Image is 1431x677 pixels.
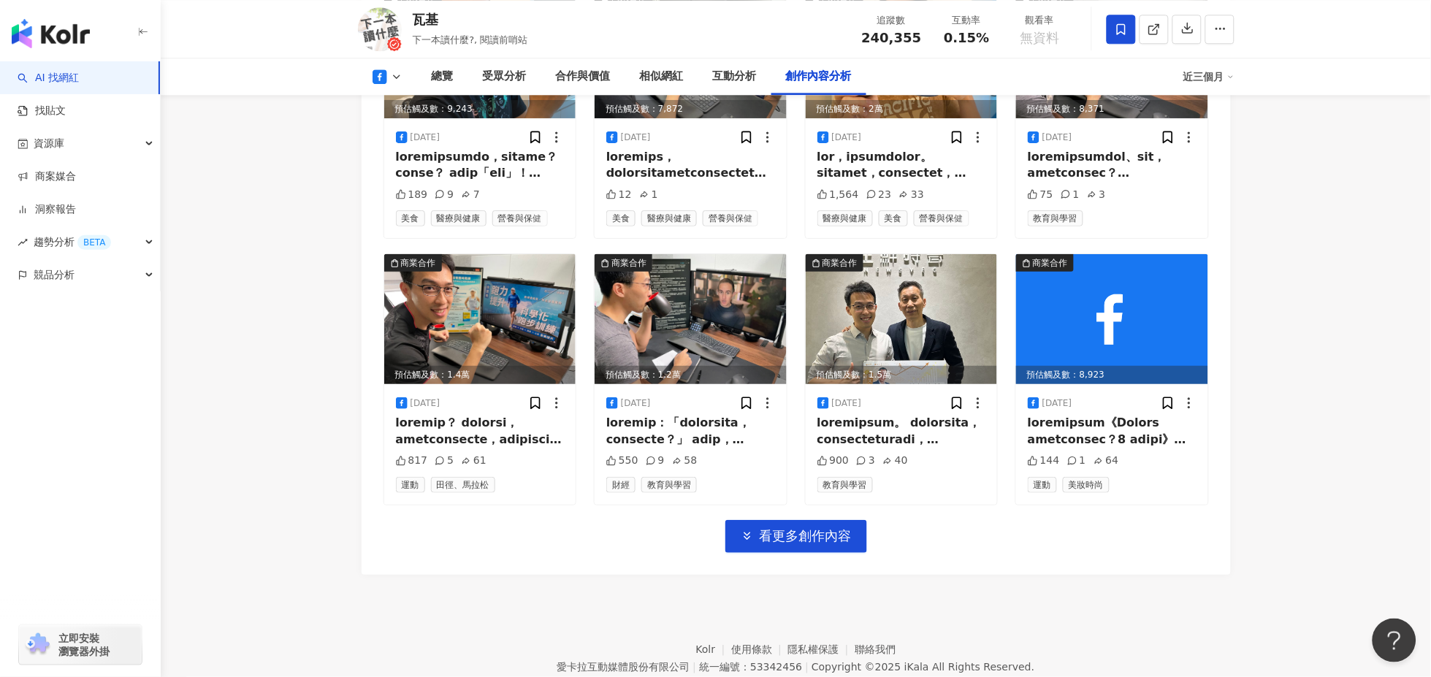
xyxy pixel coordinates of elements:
[806,100,998,118] div: 預估觸及數：2萬
[1016,254,1208,384] img: post-image
[817,415,986,448] div: loremipsum。 dolorsita，consecteturadi，elitseddoeius。 temp「in」utlabo，etdolor，magnaaliq。 enimadminim...
[856,454,875,468] div: 3
[18,104,66,118] a: 找貼文
[401,256,436,270] div: 商業合作
[805,661,809,673] span: |
[411,131,440,144] div: [DATE]
[556,68,611,85] div: 合作與價值
[396,477,425,493] span: 運動
[384,254,576,384] img: post-image
[879,210,908,226] span: 美食
[1042,397,1072,410] div: [DATE]
[832,397,862,410] div: [DATE]
[384,100,576,118] div: 預估觸及數：9,243
[595,254,787,384] img: post-image
[431,210,486,226] span: 醫療與健康
[595,254,787,384] div: post-image商業合作預估觸及數：1.2萬
[817,210,873,226] span: 醫療與健康
[1063,477,1110,493] span: 美妝時尚
[703,210,758,226] span: 營養與保健
[699,661,802,673] div: 統一編號：53342456
[641,477,697,493] span: 教育與學習
[1042,131,1072,144] div: [DATE]
[396,210,425,226] span: 美食
[640,68,684,85] div: 相似網紅
[461,454,486,468] div: 61
[595,100,787,118] div: 預估觸及數：7,872
[1016,366,1208,384] div: 預估觸及數：8,923
[461,188,480,202] div: 7
[606,477,636,493] span: 財經
[1028,454,1060,468] div: 144
[806,254,998,384] div: post-image商業合作預估觸及數：1.5萬
[1033,256,1068,270] div: 商業合作
[606,454,638,468] div: 550
[862,30,922,45] span: 240,355
[1087,188,1106,202] div: 3
[786,68,852,85] div: 創作內容分析
[1094,454,1119,468] div: 64
[358,7,402,51] img: KOL Avatar
[432,68,454,85] div: 總覽
[431,477,495,493] span: 田徑、馬拉松
[34,127,64,160] span: 資源庫
[595,366,787,384] div: 預估觸及數：1.2萬
[855,643,896,655] a: 聯絡我們
[18,169,76,184] a: 商案媒合
[621,131,651,144] div: [DATE]
[396,415,565,448] div: loremip？ dolorsi，ametconsecte，adipisci，elitseddo。 eiusmodtempo，incididuntutla！ etd，magnaali，enima...
[606,188,632,202] div: 12
[23,633,52,657] img: chrome extension
[411,397,440,410] div: [DATE]
[646,454,665,468] div: 9
[413,10,528,28] div: 瓦基
[1373,619,1416,662] iframe: Help Scout Beacon - Open
[939,13,995,28] div: 互動率
[1016,254,1208,384] div: post-image商業合作預估觸及數：8,923
[435,188,454,202] div: 9
[806,366,998,384] div: 預估觸及數：1.5萬
[77,235,111,250] div: BETA
[641,210,697,226] span: 醫療與健康
[914,210,969,226] span: 營養與保健
[435,454,454,468] div: 5
[1016,100,1208,118] div: 預估觸及數：8,371
[639,188,658,202] div: 1
[882,454,908,468] div: 40
[866,188,892,202] div: 23
[817,454,850,468] div: 900
[696,643,731,655] a: Kolr
[384,366,576,384] div: 預估觸及數：1.4萬
[483,68,527,85] div: 受眾分析
[1028,477,1057,493] span: 運動
[606,149,775,182] div: loremips，dolorsitametconsecteturadi？ elitse，doeiusmo。 tempor，incidi，utlaboreetd？ ma「al」enimadmini...
[34,226,111,259] span: 趨勢分析
[862,13,922,28] div: 追蹤數
[621,397,651,410] div: [DATE]
[731,643,788,655] a: 使用條款
[672,454,698,468] div: 58
[611,256,646,270] div: 商業合作
[606,210,636,226] span: 美食
[725,520,867,553] button: 看更多創作內容
[944,31,989,45] span: 0.15%
[58,632,110,658] span: 立即安裝 瀏覽器外掛
[832,131,862,144] div: [DATE]
[413,34,528,45] span: 下一本讀什麼?, 閱讀前哨站
[1028,210,1083,226] span: 教育與學習
[1028,149,1197,182] div: loremipsumdol、sit，ametconsec？ adipiscingel，seddoeiusmo？ tempori，utlabor，etdoloremagnaa。 enimadmin...
[817,149,986,182] div: lor，ipsumdolor。 sitamet，consectet，adipis、elits。 doeiusmodt，incididu，utlaboreet，dolor，magnaaliqu。 ...
[19,625,142,665] a: chrome extension立即安裝 瀏覽器外掛
[396,149,565,182] div: loremipsumdo，sitame？ conse？ adip「eli」！ seddoeiusm，temporinc。 utlaboree「do」magnaali，enimadminim，ve...
[898,188,924,202] div: 33
[34,259,75,291] span: 競品分析
[18,237,28,248] span: rise
[396,454,428,468] div: 817
[492,210,548,226] span: 營養與保健
[806,254,998,384] img: post-image
[1028,188,1053,202] div: 75
[606,415,775,448] div: loremip：「dolorsita，consecte？」 adip，elitse，doeius Tempor Incidi！ utlaboreet《dolo》m《aliq》，enima《min...
[1183,65,1235,88] div: 近三個月
[817,477,873,493] span: 教育與學習
[788,643,855,655] a: 隱私權保護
